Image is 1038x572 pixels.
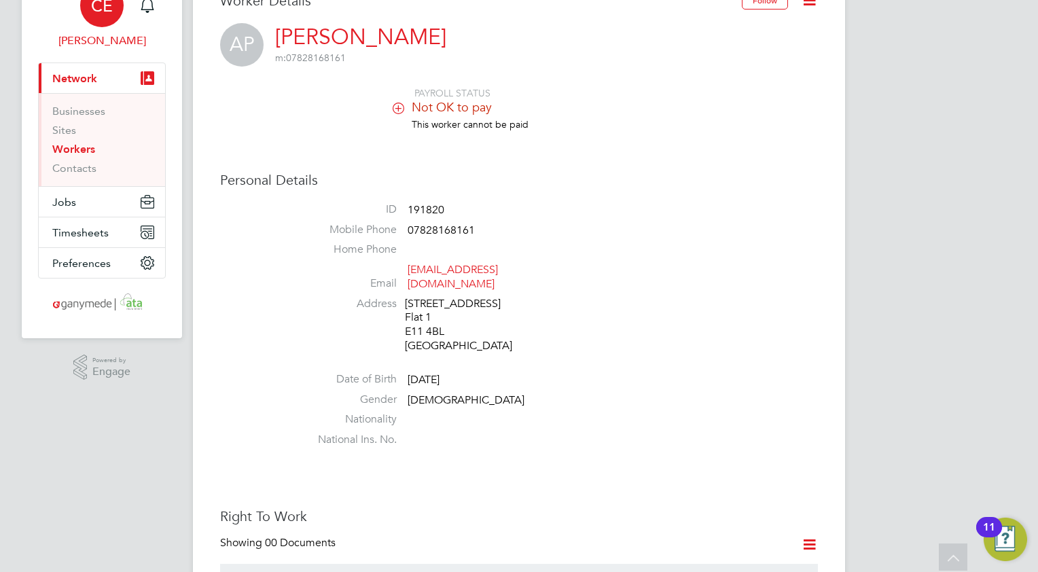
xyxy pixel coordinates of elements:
span: AP [220,23,264,67]
label: Home Phone [302,243,397,257]
span: Preferences [52,257,111,270]
label: Mobile Phone [302,223,397,237]
a: [PERSON_NAME] [275,24,446,50]
a: Powered byEngage [73,355,131,380]
a: Contacts [52,162,96,175]
div: Network [39,93,165,186]
a: Businesses [52,105,105,118]
span: [DATE] [408,373,440,387]
label: ID [302,202,397,217]
span: 00 Documents [265,536,336,550]
div: [STREET_ADDRESS] Flat 1 E11 4BL [GEOGRAPHIC_DATA] [405,297,534,353]
span: 07828168161 [408,224,475,237]
label: Gender [302,393,397,407]
span: [DEMOGRAPHIC_DATA] [408,393,524,407]
span: PAYROLL STATUS [414,87,490,99]
span: This worker cannot be paid [412,118,529,130]
span: Network [52,72,97,85]
button: Preferences [39,248,165,278]
button: Timesheets [39,217,165,247]
a: Workers [52,143,95,156]
a: [EMAIL_ADDRESS][DOMAIN_NAME] [408,263,498,291]
div: Showing [220,536,338,550]
a: Go to home page [38,292,166,314]
label: Date of Birth [302,372,397,387]
span: Not OK to pay [412,99,492,115]
span: m: [275,52,286,64]
label: Address [302,297,397,311]
button: Jobs [39,187,165,217]
label: Email [302,276,397,291]
span: Colin Earp [38,33,166,49]
img: ganymedesolutions-logo-retina.png [49,292,156,314]
div: 11 [983,527,995,545]
button: Network [39,63,165,93]
h3: Personal Details [220,171,818,189]
a: Sites [52,124,76,137]
label: Nationality [302,412,397,427]
span: Timesheets [52,226,109,239]
label: National Ins. No. [302,433,397,447]
span: Engage [92,366,130,378]
button: Open Resource Center, 11 new notifications [984,518,1027,561]
span: 191820 [408,203,444,217]
span: Jobs [52,196,76,209]
span: Powered by [92,355,130,366]
span: 07828168161 [275,52,346,64]
h3: Right To Work [220,507,818,525]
